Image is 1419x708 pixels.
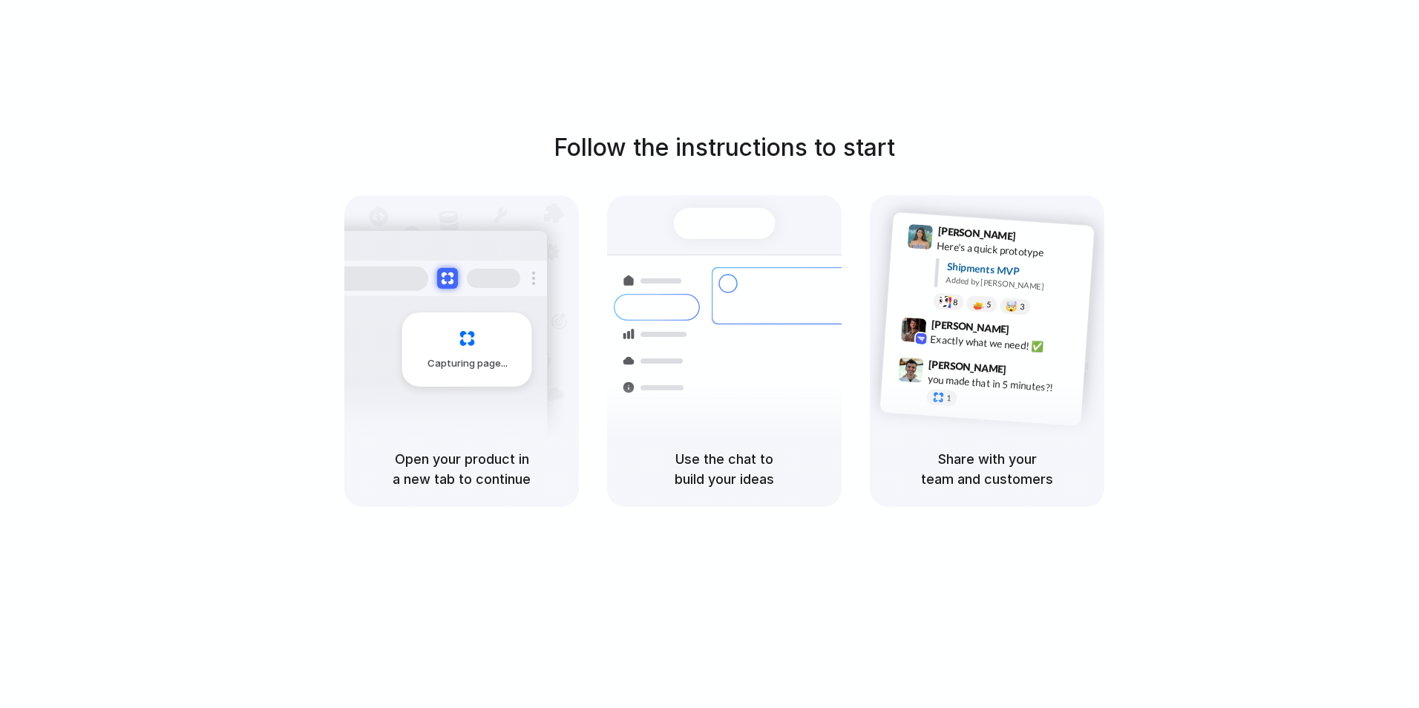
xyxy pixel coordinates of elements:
[362,449,561,489] h5: Open your product in a new tab to continue
[888,449,1087,489] h5: Share with your team and customers
[554,130,895,165] h1: Follow the instructions to start
[930,332,1078,357] div: Exactly what we need! ✅
[946,274,1082,295] div: Added by [PERSON_NAME]
[986,301,992,309] span: 5
[1011,363,1041,381] span: 9:47 AM
[946,259,1084,283] div: Shipments MVP
[928,356,1007,378] span: [PERSON_NAME]
[1006,301,1018,312] div: 🤯
[1020,303,1025,311] span: 3
[937,238,1085,263] div: Here's a quick prototype
[946,394,951,402] span: 1
[427,356,510,371] span: Capturing page
[1014,324,1044,341] span: 9:42 AM
[953,298,958,307] span: 8
[625,449,824,489] h5: Use the chat to build your ideas
[931,316,1009,338] span: [PERSON_NAME]
[927,372,1075,397] div: you made that in 5 minutes?!
[1020,230,1051,248] span: 9:41 AM
[937,223,1016,244] span: [PERSON_NAME]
